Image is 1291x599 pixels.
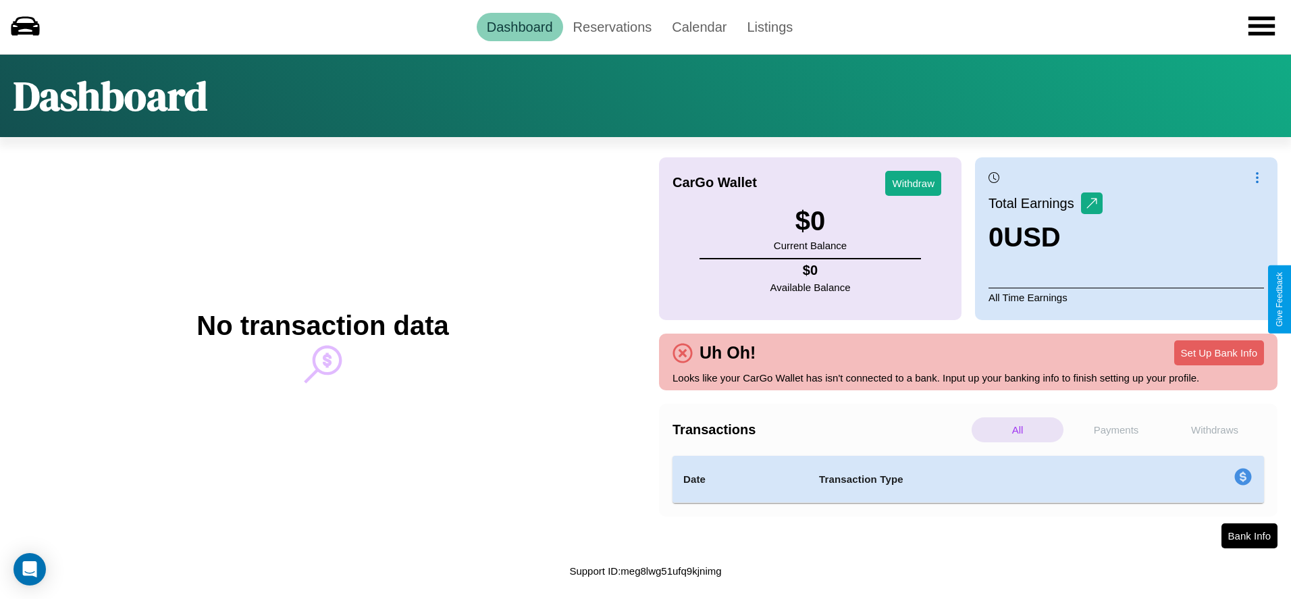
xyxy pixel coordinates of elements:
[972,417,1063,442] p: All
[477,13,563,41] a: Dashboard
[693,343,762,363] h4: Uh Oh!
[662,13,737,41] a: Calendar
[14,68,207,124] h1: Dashboard
[1275,272,1284,327] div: Give Feedback
[673,422,968,438] h4: Transactions
[989,191,1081,215] p: Total Earnings
[770,263,851,278] h4: $ 0
[563,13,662,41] a: Reservations
[1221,523,1277,548] button: Bank Info
[1174,340,1264,365] button: Set Up Bank Info
[737,13,803,41] a: Listings
[819,471,1124,488] h4: Transaction Type
[885,171,941,196] button: Withdraw
[774,236,847,255] p: Current Balance
[1169,417,1261,442] p: Withdraws
[989,288,1264,307] p: All Time Earnings
[774,206,847,236] h3: $ 0
[569,562,721,580] p: Support ID: meg8lwg51ufq9kjnimg
[683,471,797,488] h4: Date
[989,222,1103,253] h3: 0 USD
[770,278,851,296] p: Available Balance
[14,553,46,585] div: Open Intercom Messenger
[1070,417,1162,442] p: Payments
[196,311,448,341] h2: No transaction data
[673,456,1264,503] table: simple table
[673,369,1264,387] p: Looks like your CarGo Wallet has isn't connected to a bank. Input up your banking info to finish ...
[673,175,757,190] h4: CarGo Wallet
